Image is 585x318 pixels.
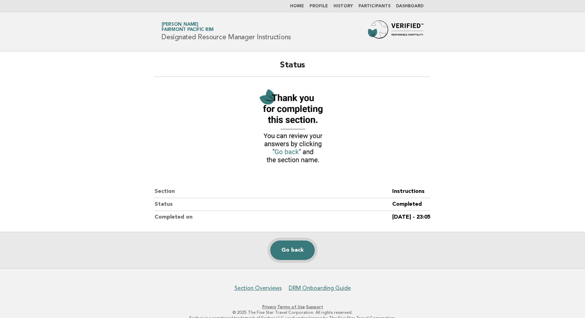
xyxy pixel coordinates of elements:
img: Forbes Travel Guide [368,21,423,43]
p: © 2025 The Five Star Travel Corporation. All rights reserved. [80,310,505,315]
span: Fairmont Pacific Rim [162,28,214,32]
h2: Status [155,60,430,77]
a: DRM Onboarding Guide [289,285,351,292]
dd: Completed [392,198,430,211]
a: Participants [359,4,390,8]
a: [PERSON_NAME]Fairmont Pacific Rim [162,22,214,32]
a: History [333,4,353,8]
dt: Section [155,185,392,198]
dt: Completed on [155,211,392,223]
a: Privacy [262,304,276,309]
dd: Instructions [392,185,430,198]
a: Dashboard [396,4,423,8]
a: Terms of Use [277,304,305,309]
p: · · [80,304,505,310]
h1: Designated Resource Manager Instructions [162,23,291,41]
a: Home [290,4,304,8]
a: Support [306,304,323,309]
dt: Status [155,198,392,211]
a: Section Overviews [234,285,282,292]
dd: [DATE] - 23:05 [392,211,430,223]
a: Profile [310,4,328,8]
a: Go back [270,240,315,260]
img: Verified [254,85,331,169]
